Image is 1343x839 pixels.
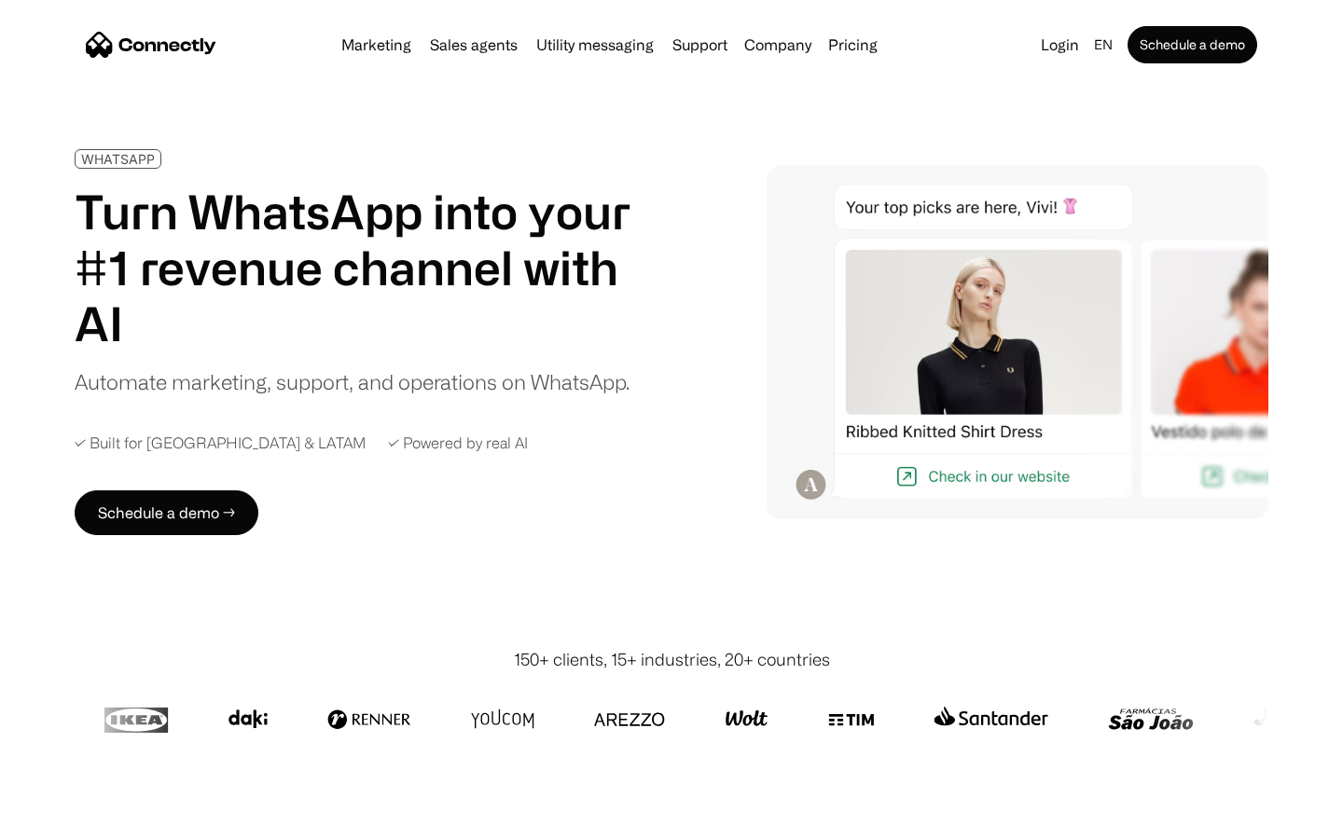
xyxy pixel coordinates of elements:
[1033,32,1087,58] a: Login
[37,806,112,832] ul: Language list
[514,647,830,672] div: 150+ clients, 15+ industries, 20+ countries
[422,37,525,52] a: Sales agents
[821,37,885,52] a: Pricing
[75,434,366,452] div: ✓ Built for [GEOGRAPHIC_DATA] & LATAM
[529,37,661,52] a: Utility messaging
[75,490,258,535] a: Schedule a demo →
[1094,32,1113,58] div: en
[19,805,112,832] aside: Language selected: English
[665,37,735,52] a: Support
[75,366,630,397] div: Automate marketing, support, and operations on WhatsApp.
[1128,26,1257,63] a: Schedule a demo
[388,434,528,452] div: ✓ Powered by real AI
[75,184,653,351] h1: Turn WhatsApp into your #1 revenue channel with AI
[334,37,419,52] a: Marketing
[81,152,155,166] div: WHATSAPP
[744,32,811,58] div: Company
